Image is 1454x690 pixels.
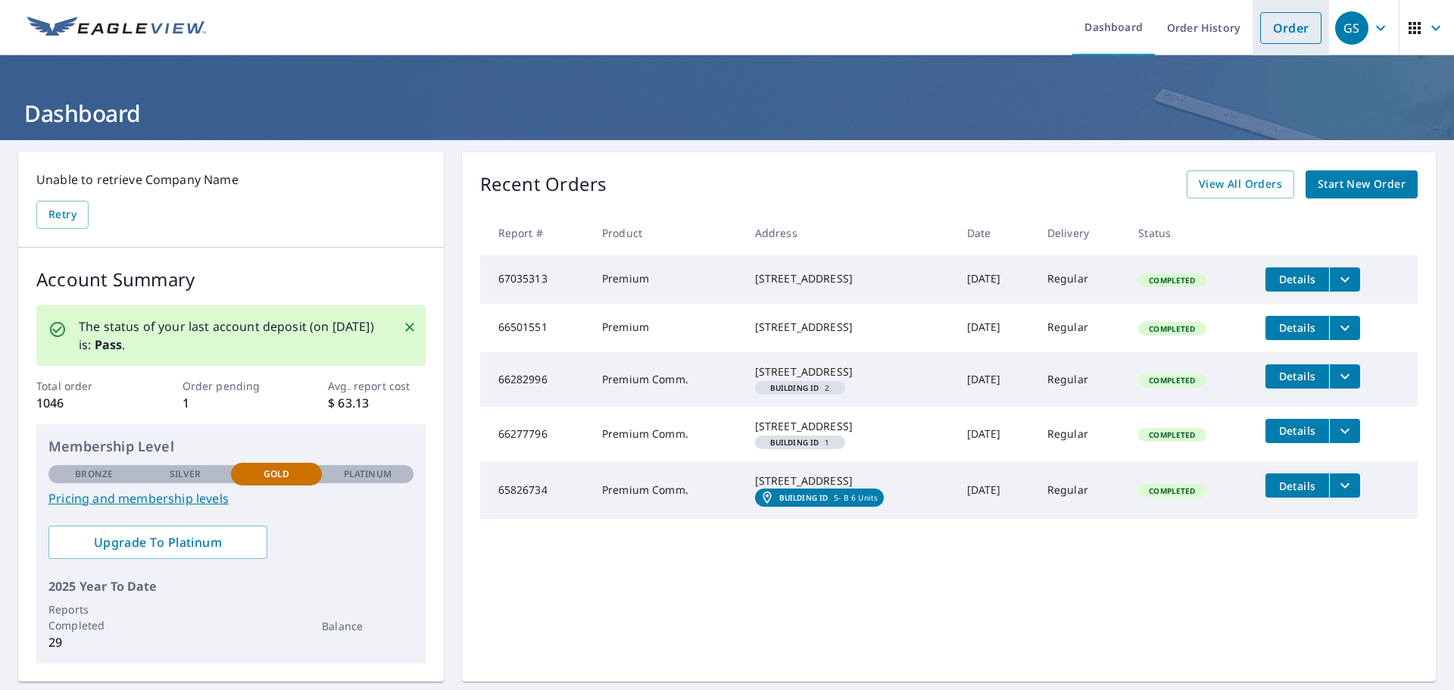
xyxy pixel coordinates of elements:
[1275,272,1320,286] span: Details
[48,633,139,651] p: 29
[480,255,590,304] td: 67035313
[1265,316,1329,340] button: detailsBtn-66501551
[27,17,206,39] img: EV Logo
[75,467,113,481] p: Bronze
[480,170,607,198] p: Recent Orders
[1329,364,1360,389] button: filesDropdownBtn-66282996
[1140,323,1204,334] span: Completed
[400,317,420,337] button: Close
[1140,485,1204,496] span: Completed
[36,378,133,394] p: Total order
[755,489,884,507] a: Building ID5- B 6 Units
[344,467,392,481] p: Platinum
[183,394,279,412] p: 1
[955,304,1035,352] td: [DATE]
[1329,267,1360,292] button: filesDropdownBtn-67035313
[955,407,1035,461] td: [DATE]
[770,439,819,446] em: Building ID
[170,467,201,481] p: Silver
[1035,211,1127,255] th: Delivery
[761,384,839,392] span: 2
[590,352,743,407] td: Premium Comm.
[48,526,267,559] a: Upgrade To Platinum
[1126,211,1253,255] th: Status
[1275,320,1320,335] span: Details
[480,407,590,461] td: 66277796
[48,205,76,224] span: Retry
[1329,316,1360,340] button: filesDropdownBtn-66501551
[1265,419,1329,443] button: detailsBtn-66277796
[1275,479,1320,493] span: Details
[1140,275,1204,286] span: Completed
[1035,352,1127,407] td: Regular
[755,473,943,489] div: [STREET_ADDRESS]
[590,255,743,304] td: Premium
[955,461,1035,519] td: [DATE]
[1199,175,1282,194] span: View All Orders
[61,534,255,551] span: Upgrade To Platinum
[1035,255,1127,304] td: Regular
[779,493,828,502] em: Building ID
[755,271,943,286] div: [STREET_ADDRESS]
[755,320,943,335] div: [STREET_ADDRESS]
[264,467,289,481] p: Gold
[955,352,1035,407] td: [DATE]
[480,304,590,352] td: 66501551
[1187,170,1294,198] a: View All Orders
[1335,11,1368,45] div: GS
[480,211,590,255] th: Report #
[1265,364,1329,389] button: detailsBtn-66282996
[743,211,955,255] th: Address
[328,394,425,412] p: $ 63.13
[322,618,413,634] p: Balance
[1140,429,1204,440] span: Completed
[1265,473,1329,498] button: detailsBtn-65826734
[48,601,139,633] p: Reports Completed
[1265,267,1329,292] button: detailsBtn-67035313
[79,317,385,354] p: The status of your last account deposit (on [DATE]) is: .
[590,461,743,519] td: Premium Comm.
[1329,419,1360,443] button: filesDropdownBtn-66277796
[1306,170,1418,198] a: Start New Order
[955,211,1035,255] th: Date
[183,378,279,394] p: Order pending
[755,419,943,434] div: [STREET_ADDRESS]
[590,407,743,461] td: Premium Comm.
[36,201,89,229] button: Retry
[48,489,413,507] a: Pricing and membership levels
[755,364,943,379] div: [STREET_ADDRESS]
[761,439,839,446] span: 1
[1035,461,1127,519] td: Regular
[590,304,743,352] td: Premium
[95,336,123,353] b: Pass
[1140,375,1204,386] span: Completed
[480,461,590,519] td: 65826734
[590,211,743,255] th: Product
[770,384,819,392] em: Building ID
[36,266,426,293] p: Account Summary
[48,436,413,457] p: Membership Level
[1035,407,1127,461] td: Regular
[1275,369,1320,383] span: Details
[328,378,425,394] p: Avg. report cost
[1260,12,1321,44] a: Order
[1035,304,1127,352] td: Regular
[18,98,1436,129] h1: Dashboard
[36,394,133,412] p: 1046
[36,170,426,189] p: Unable to retrieve Company Name
[1318,175,1406,194] span: Start New Order
[1329,473,1360,498] button: filesDropdownBtn-65826734
[48,577,413,595] p: 2025 Year To Date
[1275,423,1320,438] span: Details
[480,352,590,407] td: 66282996
[955,255,1035,304] td: [DATE]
